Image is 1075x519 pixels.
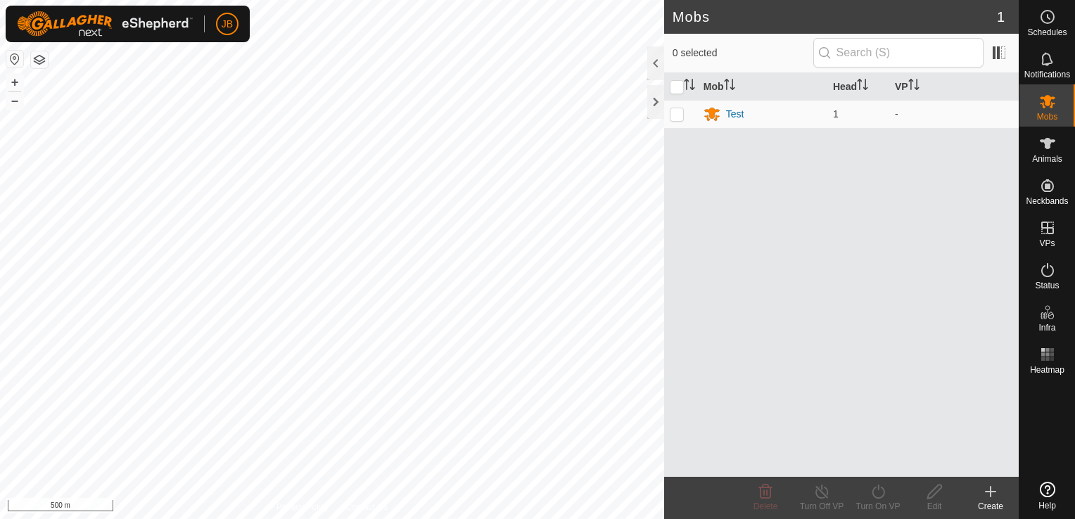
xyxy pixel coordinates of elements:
th: Mob [698,73,827,101]
div: Turn Off VP [794,500,850,513]
span: JB [222,17,233,32]
button: Reset Map [6,51,23,68]
span: Notifications [1024,70,1070,79]
div: Test [726,107,744,122]
p-sorticon: Activate to sort [724,81,735,92]
button: – [6,92,23,109]
span: Help [1038,501,1056,510]
div: Edit [906,500,962,513]
span: VPs [1039,239,1055,248]
span: 1 [833,108,839,120]
span: Status [1035,281,1059,290]
a: Privacy Policy [276,501,329,513]
span: Animals [1032,155,1062,163]
span: Infra [1038,323,1055,332]
div: Turn On VP [850,500,906,513]
span: Heatmap [1030,366,1064,374]
a: Help [1019,476,1075,515]
span: Schedules [1027,28,1067,37]
a: Contact Us [346,501,388,513]
span: 1 [997,6,1005,27]
span: 0 selected [673,46,813,60]
p-sorticon: Activate to sort [684,81,695,92]
th: Head [827,73,889,101]
p-sorticon: Activate to sort [857,81,868,92]
button: + [6,74,23,91]
span: Mobs [1037,113,1057,121]
h2: Mobs [673,8,997,25]
div: Create [962,500,1019,513]
button: Map Layers [31,51,48,68]
th: VP [889,73,1019,101]
span: Delete [753,501,778,511]
img: Gallagher Logo [17,11,193,37]
span: Neckbands [1026,197,1068,205]
td: - [889,100,1019,128]
input: Search (S) [813,38,984,68]
p-sorticon: Activate to sort [908,81,920,92]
